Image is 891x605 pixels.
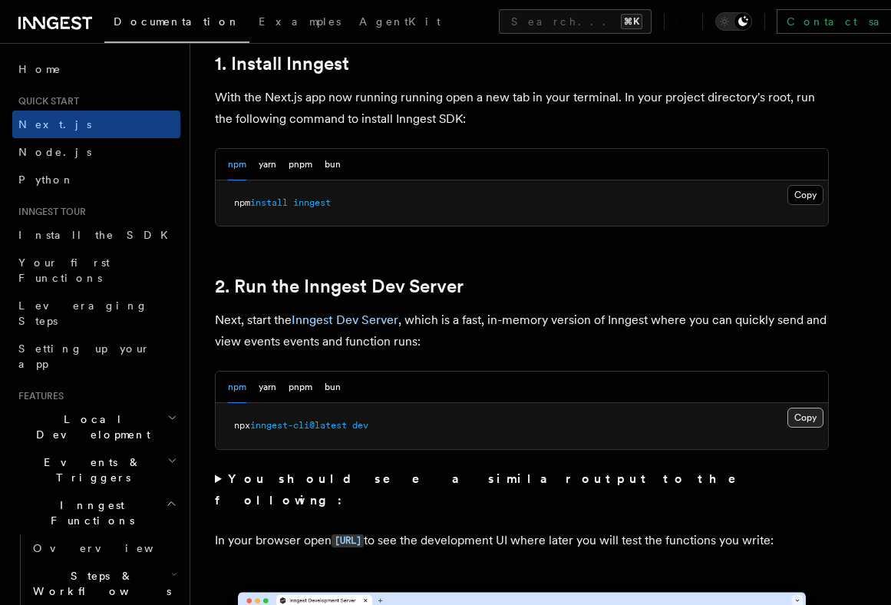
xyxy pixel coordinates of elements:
[332,534,364,547] code: [URL]
[18,61,61,77] span: Home
[12,412,167,442] span: Local Development
[12,448,180,491] button: Events & Triggers
[249,5,350,41] a: Examples
[215,53,349,74] a: 1. Install Inngest
[289,149,312,180] button: pnpm
[289,372,312,403] button: pnpm
[325,372,341,403] button: bun
[228,149,246,180] button: npm
[499,9,652,34] button: Search...⌘K
[259,15,341,28] span: Examples
[12,111,180,138] a: Next.js
[12,335,180,378] a: Setting up your app
[12,55,180,83] a: Home
[215,276,464,297] a: 2. Run the Inngest Dev Server
[234,197,250,208] span: npm
[259,149,276,180] button: yarn
[12,292,180,335] a: Leveraging Steps
[18,299,148,327] span: Leveraging Steps
[787,408,823,428] button: Copy
[27,534,180,562] a: Overview
[359,15,441,28] span: AgentKit
[18,229,177,241] span: Install the SDK
[621,14,642,29] kbd: ⌘K
[293,197,331,208] span: inngest
[215,530,829,552] p: In your browser open to see the development UI where later you will test the functions you write:
[787,185,823,205] button: Copy
[215,468,829,511] summary: You should see a similar output to the following:
[104,5,249,43] a: Documentation
[27,568,171,599] span: Steps & Workflows
[12,95,79,107] span: Quick start
[228,372,246,403] button: npm
[12,390,64,402] span: Features
[350,5,450,41] a: AgentKit
[250,420,347,431] span: inngest-cli@latest
[18,118,91,131] span: Next.js
[325,149,341,180] button: bun
[259,372,276,403] button: yarn
[715,12,752,31] button: Toggle dark mode
[12,405,180,448] button: Local Development
[33,542,191,554] span: Overview
[250,197,288,208] span: install
[215,309,829,352] p: Next, start the , which is a fast, in-memory version of Inngest where you can quickly send and vi...
[12,491,180,534] button: Inngest Functions
[215,87,829,130] p: With the Next.js app now running running open a new tab in your terminal. In your project directo...
[12,166,180,193] a: Python
[18,342,150,370] span: Setting up your app
[352,420,368,431] span: dev
[18,174,74,186] span: Python
[12,498,166,528] span: Inngest Functions
[18,256,110,284] span: Your first Functions
[12,221,180,249] a: Install the SDK
[292,312,398,327] a: Inngest Dev Server
[215,471,757,507] strong: You should see a similar output to the following:
[27,562,180,605] button: Steps & Workflows
[12,206,86,218] span: Inngest tour
[114,15,240,28] span: Documentation
[332,533,364,547] a: [URL]
[18,146,91,158] span: Node.js
[234,420,250,431] span: npx
[12,138,180,166] a: Node.js
[12,455,167,485] span: Events & Triggers
[12,249,180,292] a: Your first Functions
